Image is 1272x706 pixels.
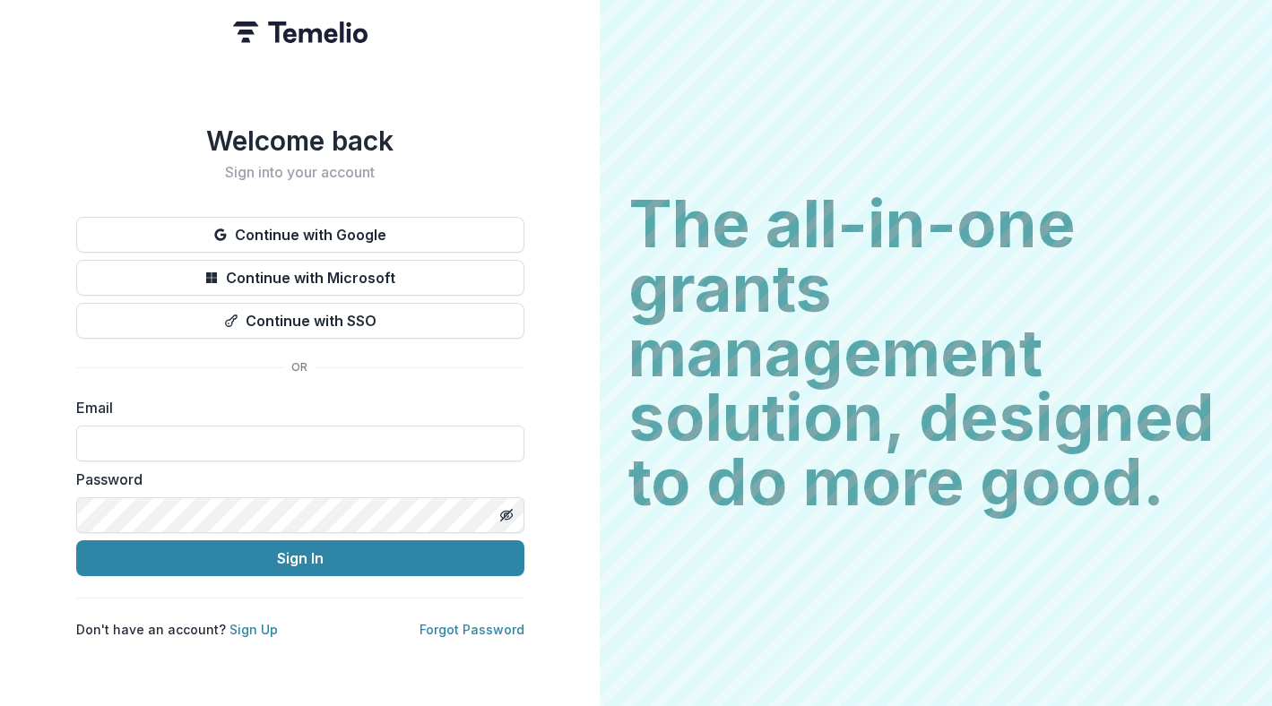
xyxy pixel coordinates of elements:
[76,125,524,157] h1: Welcome back
[76,540,524,576] button: Sign In
[492,501,521,529] button: Toggle password visibility
[76,164,524,181] h2: Sign into your account
[76,397,514,418] label: Email
[420,622,524,637] a: Forgot Password
[76,217,524,253] button: Continue with Google
[76,260,524,296] button: Continue with Microsoft
[229,622,278,637] a: Sign Up
[233,22,368,43] img: Temelio
[76,303,524,339] button: Continue with SSO
[76,469,514,490] label: Password
[76,620,278,639] p: Don't have an account?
